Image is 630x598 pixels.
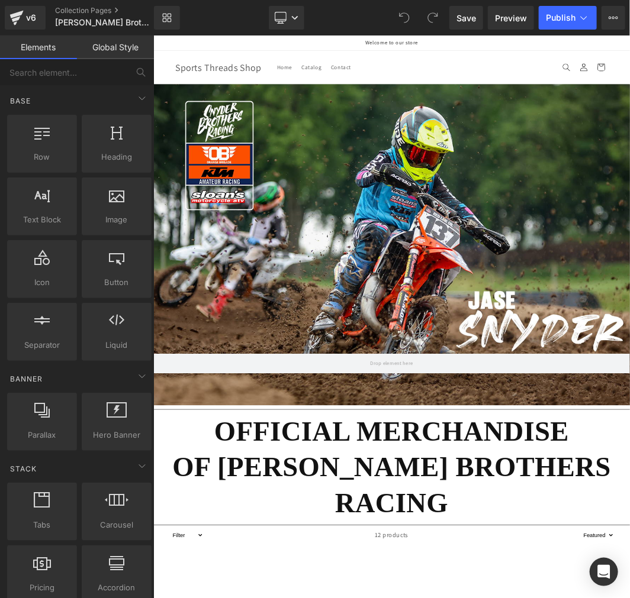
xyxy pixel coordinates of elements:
[539,6,597,30] button: Publish
[9,95,32,106] span: Base
[85,339,148,351] span: Liquid
[85,429,148,441] span: Hero Banner
[77,35,154,59] a: Global Style
[11,581,73,594] span: Pricing
[393,6,416,30] button: Undo
[11,151,73,163] span: Row
[186,43,208,53] span: Home
[55,18,151,27] span: [PERSON_NAME] Brothers Racing
[11,214,73,226] span: Text Block
[11,429,73,441] span: Parallax
[154,6,180,30] a: New Library
[319,5,398,15] span: Welcome to our store
[85,519,148,531] span: Carousel
[11,519,73,531] span: Tabs
[5,6,46,30] a: v6
[602,6,625,30] button: More
[28,37,167,60] a: Sports Threads Shop
[267,43,297,53] span: Contact
[223,43,252,53] span: Catalog
[546,13,576,22] span: Publish
[11,276,73,289] span: Icon
[9,373,44,384] span: Banner
[590,558,618,586] div: Open Intercom Messenger
[488,6,534,30] a: Preview
[260,35,304,60] a: Contact
[85,151,148,163] span: Heading
[495,12,527,24] span: Preview
[85,276,148,289] span: Button
[55,6,173,15] a: Collection Pages
[9,463,38,474] span: Stack
[11,339,73,351] span: Separator
[457,12,476,24] span: Save
[179,35,216,60] a: Home
[85,214,148,226] span: Image
[216,35,259,60] a: Catalog
[33,38,162,57] span: Sports Threads Shop
[85,581,148,594] span: Accordion
[24,10,38,25] div: v6
[421,6,445,30] button: Redo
